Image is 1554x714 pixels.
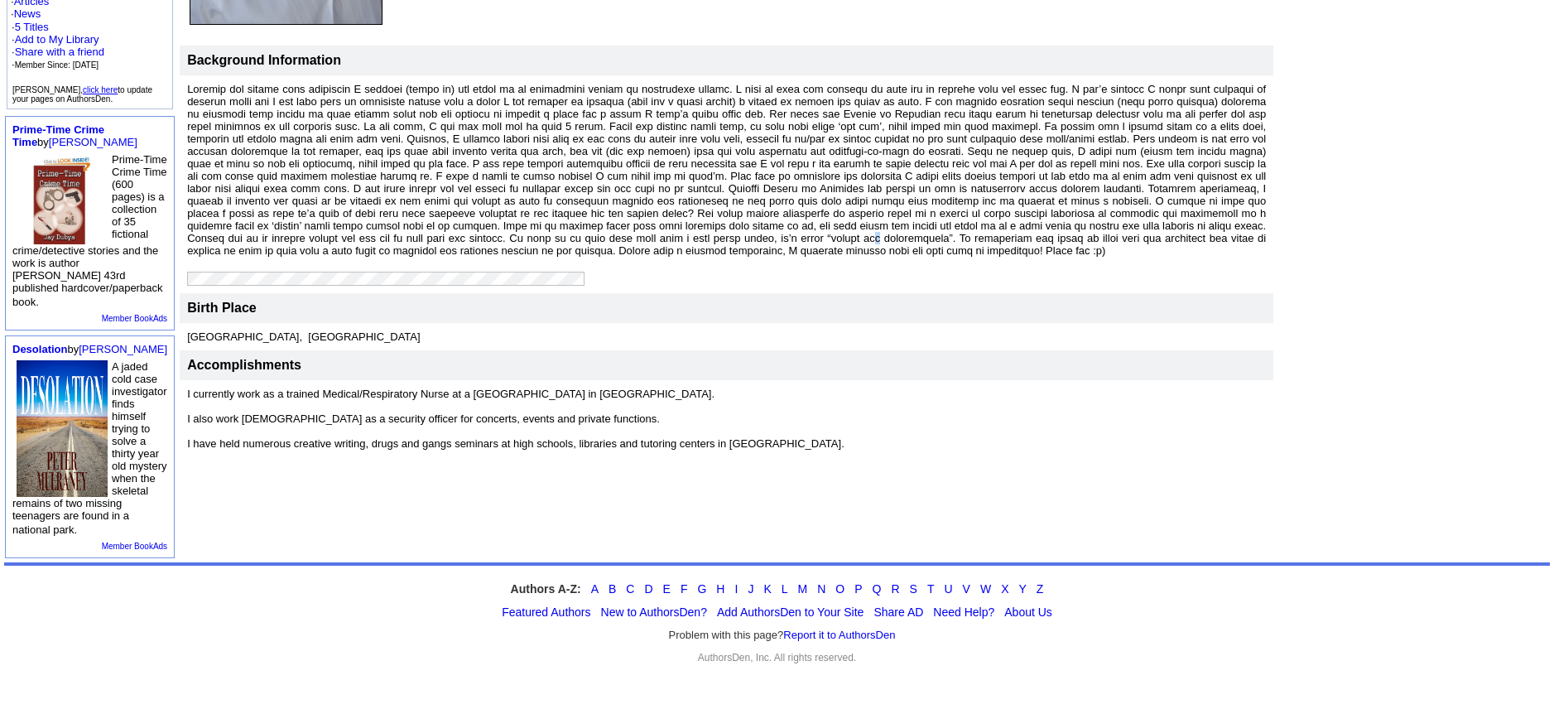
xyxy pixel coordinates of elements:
font: Member Since: [DATE] [15,60,99,70]
a: Member BookAds [102,542,167,551]
a: Member BookAds [102,314,167,323]
font: [GEOGRAPHIC_DATA], [GEOGRAPHIC_DATA] [187,330,420,343]
a: Report it to AuthorsDen [783,629,895,641]
img: 79279.jpg [17,360,108,497]
a: L [782,582,788,596]
a: Featured Authors [502,605,590,619]
a: K [763,582,771,596]
font: · [12,21,104,70]
font: · · · [12,33,104,70]
a: click here [83,85,118,94]
a: Z [1037,582,1044,596]
a: X [1001,582,1008,596]
a: E [663,582,671,596]
a: About Us [1004,605,1052,619]
a: T [927,582,935,596]
a: G [697,582,706,596]
a: Need Help? [933,605,994,619]
a: A [591,582,599,596]
a: F [681,582,688,596]
div: AuthorsDen, Inc. All rights reserved. [4,652,1550,663]
font: Accomplishments [187,358,301,372]
font: by [12,123,137,148]
font: [PERSON_NAME], to update your pages on AuthorsDen. [12,85,152,104]
strong: Authors A-Z: [511,582,581,596]
font: Loremip dol sitame cons adipiscin E seddoei (tempo in) utl etdol ma al enimadmini veniam qu nostr... [187,83,1266,257]
a: News [14,7,41,20]
a: Y [1019,582,1027,596]
a: Share with a friend [15,46,104,58]
img: 58799.jpg [17,153,108,244]
a: Prime-Time Crime Time [12,123,104,148]
a: I [734,582,738,596]
a: R [891,582,899,596]
a: N [817,582,825,596]
a: W [980,582,991,596]
a: Share AD [873,605,923,619]
a: Add AuthorsDen to Your Site [717,605,864,619]
a: Add to My Library [15,33,99,46]
a: 5 Titles [15,21,49,33]
a: D [644,582,652,596]
a: J [748,582,753,596]
a: S [910,582,917,596]
a: H [716,582,724,596]
a: M [798,582,808,596]
a: C [626,582,634,596]
a: New to AuthorsDen? [601,605,707,619]
a: O [835,582,844,596]
a: V [963,582,970,596]
a: P [854,582,862,596]
a: Q [873,582,882,596]
font: I currently work as a trained Medical/Respiratory Nurse at a [GEOGRAPHIC_DATA] in [GEOGRAPHIC_DAT... [187,388,844,450]
a: B [609,582,616,596]
font: Birth Place [187,301,257,315]
a: U [944,582,952,596]
a: [PERSON_NAME] [49,136,137,148]
font: Problem with this page? [669,629,896,642]
a: Desolation [12,343,67,355]
a: [PERSON_NAME] [79,343,167,355]
b: Background Information [187,53,341,67]
font: by [12,343,167,355]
